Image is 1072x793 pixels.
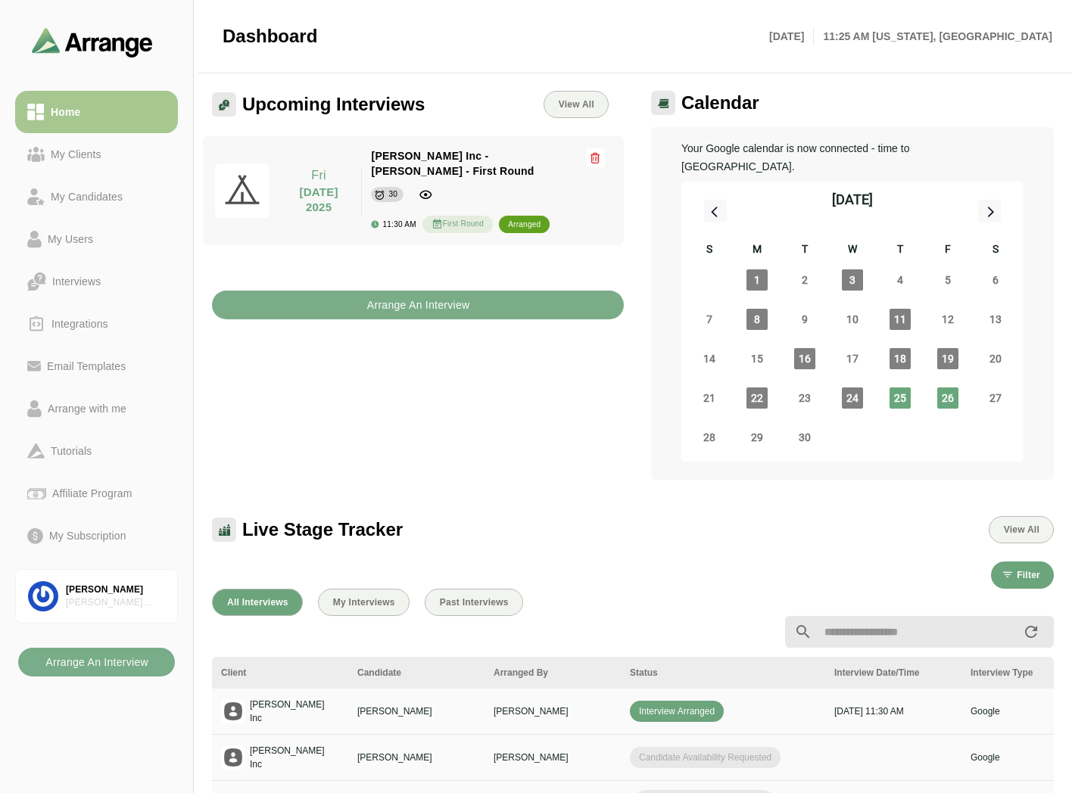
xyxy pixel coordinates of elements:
[890,387,911,409] span: Thursday, September 25, 2025
[842,348,863,369] span: Wednesday, September 17, 2025
[832,189,873,210] div: [DATE]
[876,241,924,260] div: T
[842,309,863,330] span: Wednesday, September 10, 2025
[15,472,178,515] a: Affiliate Program
[781,241,829,260] div: T
[794,427,815,448] span: Tuesday, September 30, 2025
[221,745,245,770] img: placeholder logo
[794,269,815,291] span: Tuesday, September 2, 2025
[15,569,178,624] a: [PERSON_NAME][PERSON_NAME] Associates
[829,241,877,260] div: W
[388,187,397,202] div: 30
[215,163,270,218] img: pwa-512x512.png
[15,91,178,133] a: Home
[250,698,339,725] p: [PERSON_NAME] Inc
[15,345,178,387] a: Email Templates
[439,597,509,608] span: Past Interviews
[1022,623,1040,641] i: appended action
[366,291,470,319] b: Arrange An Interview
[746,387,768,409] span: Monday, September 22, 2025
[630,747,781,768] span: Candidate Availability Requested
[15,176,178,218] a: My Candidates
[794,348,815,369] span: Tuesday, September 16, 2025
[357,751,475,764] p: [PERSON_NAME]
[985,387,1006,409] span: Saturday, September 27, 2025
[937,309,958,330] span: Friday, September 12, 2025
[332,597,395,608] span: My Interviews
[66,596,165,609] div: [PERSON_NAME] Associates
[46,272,107,291] div: Interviews
[681,139,1024,176] p: Your Google calendar is now connected - time to [GEOGRAPHIC_DATA].
[985,348,1006,369] span: Saturday, September 20, 2025
[45,442,98,460] div: Tutorials
[422,216,493,233] div: First Round
[1016,570,1040,580] span: Filter
[937,348,958,369] span: Friday, September 19, 2025
[221,699,245,723] img: placeholder logo
[371,150,534,177] span: [PERSON_NAME] Inc - [PERSON_NAME] - First Round
[45,188,129,206] div: My Candidates
[357,704,475,718] p: [PERSON_NAME]
[250,744,339,771] p: [PERSON_NAME] Inc
[937,387,958,409] span: Friday, September 26, 2025
[794,309,815,330] span: Tuesday, September 9, 2025
[45,315,114,333] div: Integrations
[15,303,178,345] a: Integrations
[686,241,734,260] div: S
[212,589,303,616] button: All Interviews
[699,348,720,369] span: Sunday, September 14, 2025
[242,93,425,116] span: Upcoming Interviews
[32,27,153,57] img: arrangeai-name-small-logo.4d2b8aee.svg
[1003,524,1039,535] span: View All
[971,241,1019,260] div: S
[985,269,1006,291] span: Saturday, September 6, 2025
[985,309,1006,330] span: Saturday, September 13, 2025
[357,666,475,679] div: Candidate
[508,217,541,232] div: arranged
[494,704,612,718] p: [PERSON_NAME]
[318,589,410,616] button: My Interviews
[544,91,609,118] a: View All
[699,427,720,448] span: Sunday, September 28, 2025
[15,260,178,303] a: Interviews
[371,220,416,229] div: 11:30 AM
[890,348,911,369] span: Thursday, September 18, 2025
[45,648,148,676] b: Arrange An Interview
[890,269,911,291] span: Thursday, September 4, 2025
[66,583,165,596] div: [PERSON_NAME]
[425,589,523,616] button: Past Interviews
[494,751,612,764] p: [PERSON_NAME]
[15,133,178,176] a: My Clients
[42,230,99,248] div: My Users
[15,387,178,430] a: Arrange with me
[223,25,317,48] span: Dashboard
[890,309,911,330] span: Thursday, September 11, 2025
[15,218,178,260] a: My Users
[734,241,781,260] div: M
[15,430,178,472] a: Tutorials
[991,561,1054,589] button: Filter
[18,648,175,676] button: Arrange An Interview
[285,185,353,215] p: [DATE] 2025
[989,516,1054,543] button: View All
[681,92,759,114] span: Calendar
[842,387,863,409] span: Wednesday, September 24, 2025
[834,666,952,679] div: Interview Date/Time
[630,666,816,679] div: Status
[15,515,178,557] a: My Subscription
[699,387,720,409] span: Sunday, September 21, 2025
[814,27,1052,45] p: 11:25 AM [US_STATE], [GEOGRAPHIC_DATA]
[46,484,138,502] div: Affiliate Program
[842,269,863,291] span: Wednesday, September 3, 2025
[226,597,288,608] span: All Interviews
[45,145,108,163] div: My Clients
[769,27,814,45] p: [DATE]
[746,269,768,291] span: Monday, September 1, 2025
[558,99,594,110] span: View All
[285,166,353,185] p: Fri
[494,666,612,679] div: Arranged By
[834,704,952,718] p: [DATE] 11:30 AM
[242,518,403,541] span: Live Stage Tracker
[746,427,768,448] span: Monday, September 29, 2025
[212,291,624,319] button: Arrange An Interview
